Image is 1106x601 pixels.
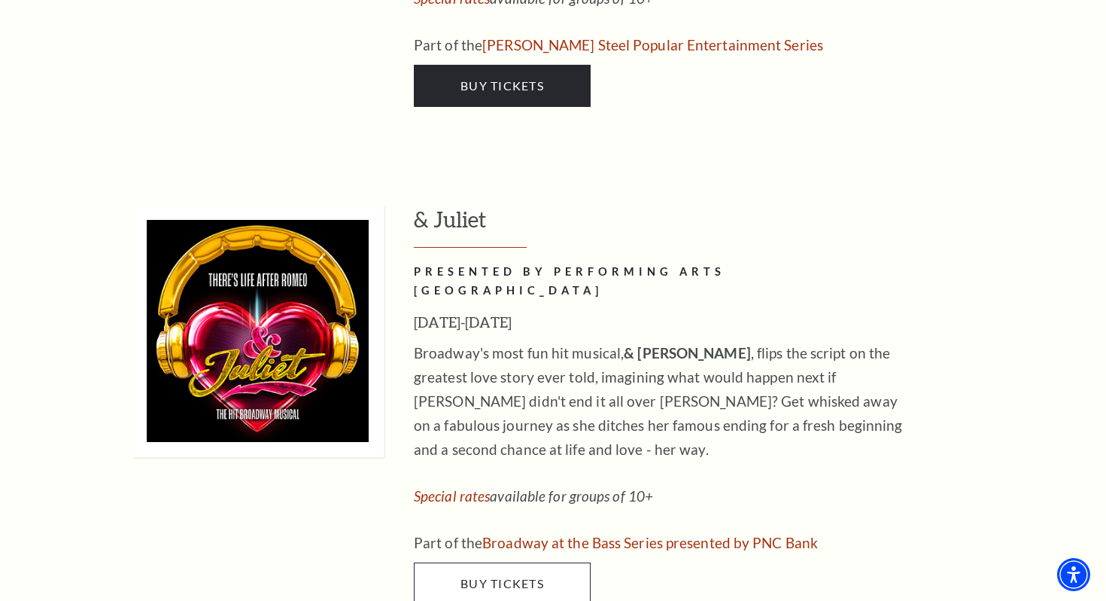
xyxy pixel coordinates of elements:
[414,33,903,57] p: Part of the
[414,487,653,505] em: available for groups of 10+
[414,65,591,107] a: Buy Tickets
[482,36,823,53] a: Irwin Steel Popular Entertainment Series - open in a new tab
[414,487,490,505] a: Special rates
[414,205,1019,248] h3: & Juliet
[624,344,751,362] strong: & [PERSON_NAME]
[482,534,818,551] a: Broadway at the Bass Series presented by PNC Bank
[1057,558,1090,591] div: Accessibility Menu
[132,205,384,457] img: & Juliet
[414,531,903,555] p: Part of the
[460,576,544,590] span: Buy Tickets
[460,78,544,93] span: Buy Tickets
[414,341,903,462] p: Broadway's most fun hit musical, , flips the script on the greatest love story ever told, imagini...
[414,263,903,300] h2: PRESENTED BY PERFORMING ARTS [GEOGRAPHIC_DATA]
[414,310,903,334] h3: [DATE]-[DATE]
